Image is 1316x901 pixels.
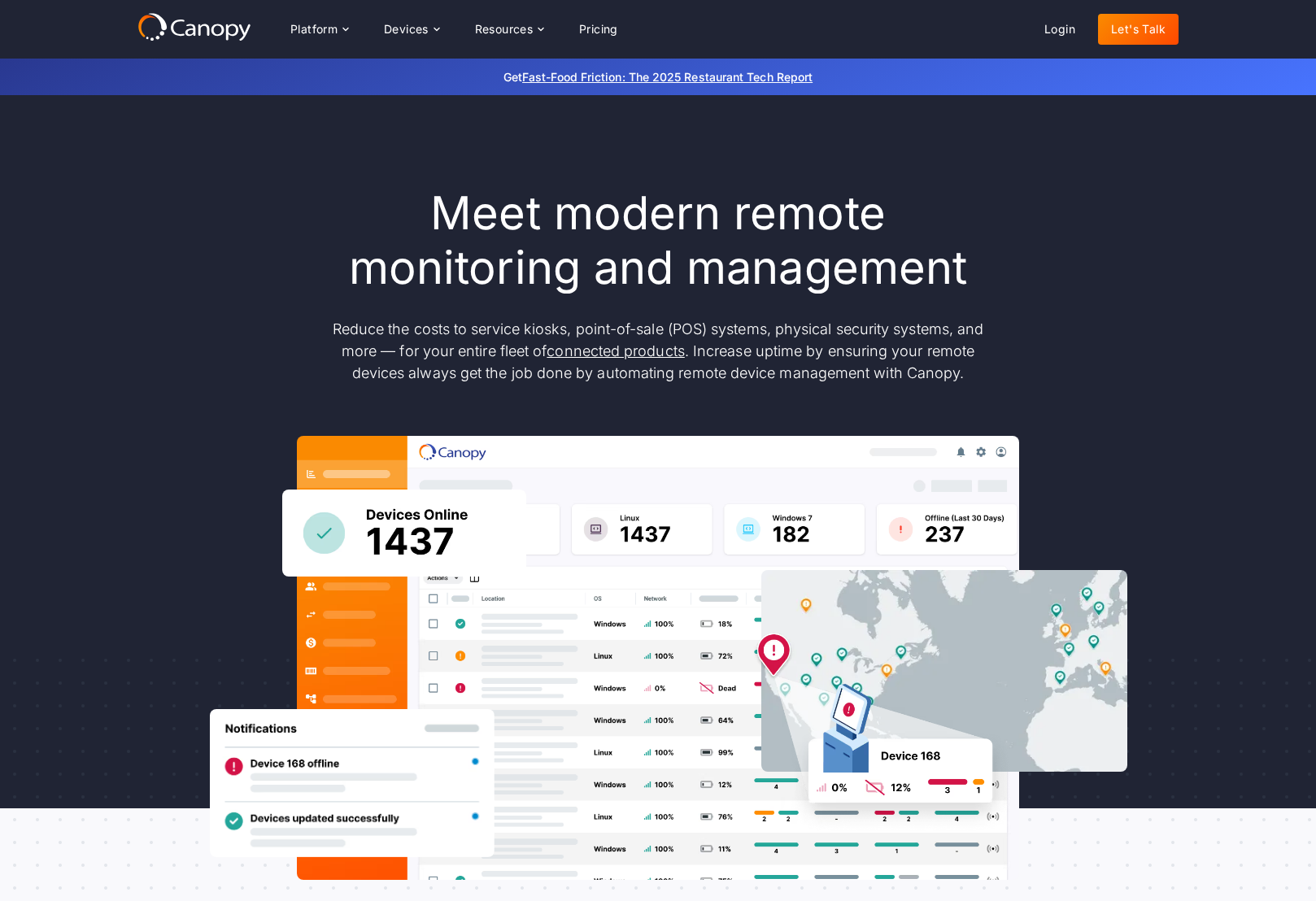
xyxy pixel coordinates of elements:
div: Platform [277,13,361,46]
div: Platform [290,24,338,35]
div: Devices [371,13,452,46]
a: Fast-Food Friction: The 2025 Restaurant Tech Report [522,70,813,84]
p: Reduce the costs to service kiosks, point-of-sale (POS) systems, physical security systems, and m... [316,318,1000,384]
a: Let's Talk [1098,14,1179,45]
p: Get [259,68,1057,85]
div: Resources [475,24,534,35]
a: connected products [547,342,684,359]
div: Devices [384,24,429,35]
a: Login [1031,14,1088,45]
img: Canopy sees how many devices are online [282,490,526,577]
a: Pricing [566,14,631,45]
h1: Meet modern remote monitoring and management [316,186,1000,295]
div: Resources [462,13,556,46]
